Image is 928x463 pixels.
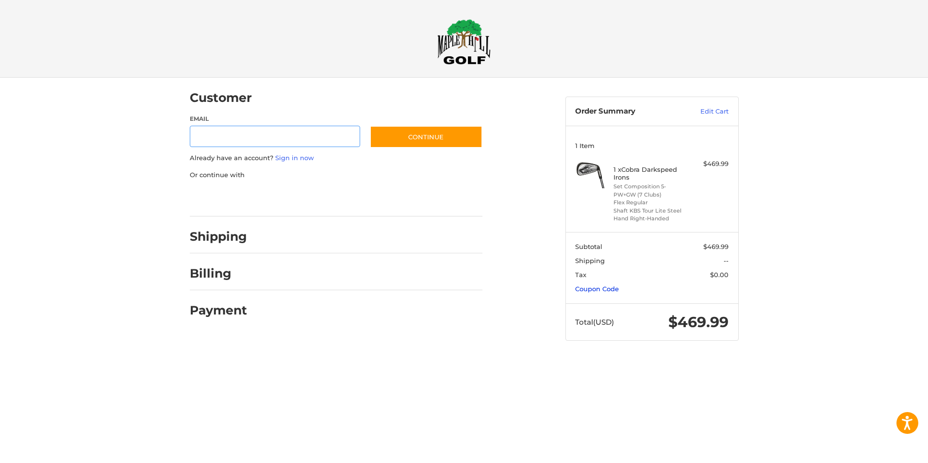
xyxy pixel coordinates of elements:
[275,154,314,162] a: Sign in now
[613,215,688,223] li: Hand Right-Handed
[724,257,729,265] span: --
[575,285,619,293] a: Coupon Code
[668,313,729,331] span: $469.99
[613,198,688,207] li: Flex Regular
[690,159,729,169] div: $469.99
[190,90,252,105] h2: Customer
[613,207,688,215] li: Shaft KBS Tour Lite Steel
[703,243,729,250] span: $469.99
[190,153,482,163] p: Already have an account?
[575,257,605,265] span: Shipping
[437,19,491,65] img: Maple Hill Golf
[190,303,247,318] h2: Payment
[613,165,688,182] h4: 1 x Cobra Darkspeed Irons
[679,107,729,116] a: Edit Cart
[575,243,602,250] span: Subtotal
[190,170,482,180] p: Or continue with
[190,229,247,244] h2: Shipping
[190,115,361,123] label: Email
[575,142,729,149] h3: 1 Item
[575,271,586,279] span: Tax
[370,126,482,148] button: Continue
[186,189,259,207] iframe: PayPal-paypal
[269,189,342,207] iframe: PayPal-paylater
[613,182,688,198] li: Set Composition 5-PW+GW (7 Clubs)
[190,266,247,281] h2: Billing
[575,317,614,327] span: Total (USD)
[351,189,424,207] iframe: PayPal-venmo
[710,271,729,279] span: $0.00
[575,107,679,116] h3: Order Summary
